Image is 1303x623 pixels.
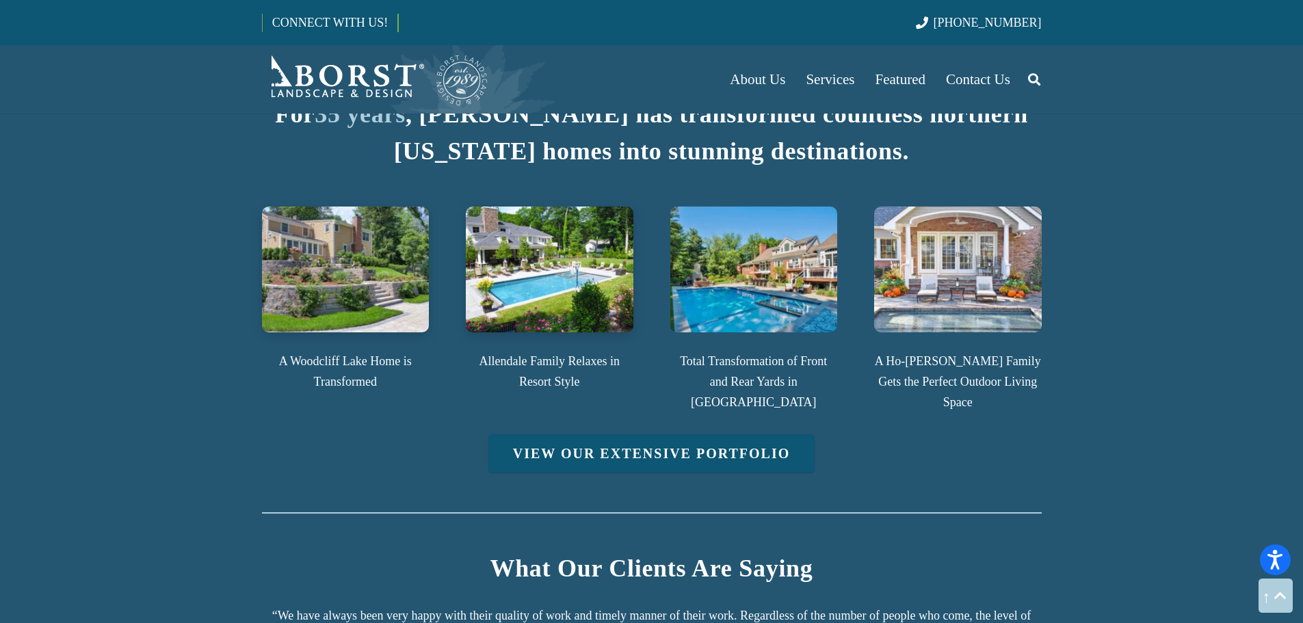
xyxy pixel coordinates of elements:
[806,71,854,88] span: Services
[1259,579,1293,613] a: Back to top
[876,71,925,88] span: Featured
[670,351,838,412] p: Total Transformation of Front and Rear Yards in [GEOGRAPHIC_DATA]
[263,6,397,39] a: CONNECT WITH US!
[936,45,1021,114] a: Contact Us
[730,71,785,88] span: About Us
[488,434,815,473] a: View Our Extensive Portfolio
[315,101,406,128] span: 35 years
[874,351,1042,412] p: A Ho-[PERSON_NAME] Family Gets the Perfect Outdoor Living Space
[466,351,633,392] p: Allendale Family Relaxes in Resort Style
[795,45,865,114] a: Services
[262,351,430,392] p: A Woodcliff Lake Home is Transformed
[262,52,489,107] a: Borst-Logo
[865,45,936,114] a: Featured
[1021,62,1048,96] a: Search
[720,45,795,114] a: About Us
[934,16,1042,29] span: [PHONE_NUMBER]
[946,71,1010,88] span: Contact Us
[916,16,1041,29] a: [PHONE_NUMBER]
[490,555,813,582] b: What Our Clients Are Saying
